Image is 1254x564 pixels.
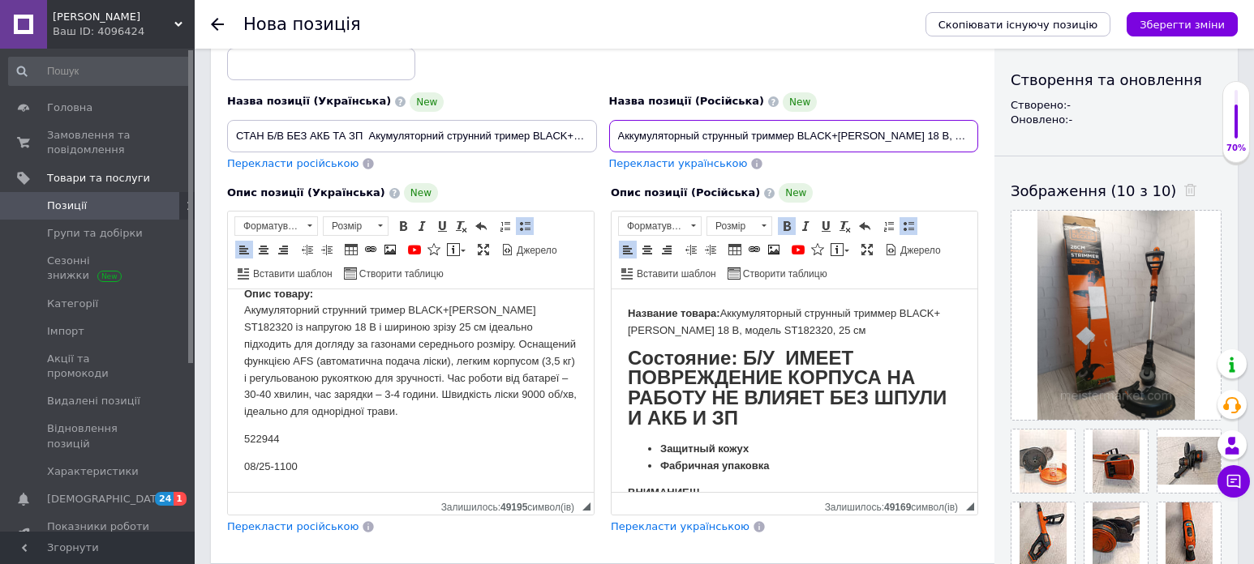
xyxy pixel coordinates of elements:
a: Вставити іконку [425,241,443,258]
a: Видалити форматування [453,217,470,235]
span: Категорії [47,297,98,311]
input: Пошук [8,57,191,86]
div: Зображення (10 з 10) [1011,181,1222,201]
span: Потягніть для зміни розмірів [966,502,974,511]
span: 49195 [500,502,527,513]
span: Форматування [235,217,302,235]
a: По лівому краю [235,241,253,258]
a: Додати відео з YouTube [406,241,423,258]
span: Характеристики [47,464,139,479]
div: 70% [1223,143,1249,154]
a: Видалити форматування [836,217,854,235]
a: Збільшити відступ [318,241,336,258]
div: Ваш ID: 4096424 [53,24,195,39]
a: Жирний (Ctrl+B) [778,217,796,235]
span: Акції та промокоди [47,352,150,381]
a: Вставити повідомлення [444,241,468,258]
strong: Фабричная упаковка [49,170,157,182]
input: Наприклад, H&M жіноча сукня зелена 38 розмір вечірня максі з блискітками [227,120,597,152]
span: New [779,183,813,203]
a: Створити таблицю [341,264,446,282]
span: New [783,92,817,112]
a: Повернути (Ctrl+Z) [472,217,490,235]
span: Створити таблицю [741,267,827,281]
span: Перекласти українською [611,520,749,532]
span: Сезонні знижки [47,254,150,283]
span: Групи та добірки [47,226,143,241]
a: Таблиця [342,241,360,258]
i: Зберегти зміни [1140,19,1225,31]
span: Опис позиції (Російська) [611,186,760,199]
a: Форматування [234,216,318,236]
p: 522944 [16,142,350,159]
span: Створити таблицю [357,267,444,281]
a: Вставити/Редагувати посилання (Ctrl+L) [745,241,763,258]
a: Джерело [499,241,560,258]
iframe: Редактор, 4858E2AE-A34A-4ADB-B280-7E0315DF2E30 [612,289,977,492]
span: 1 [174,492,187,506]
strong: ​​​​​​​Защитный кожух [49,153,137,165]
a: Повернути (Ctrl+Z) [856,217,874,235]
span: New [404,183,438,203]
a: Вставити шаблон [235,264,335,282]
div: Кiлькiсть символiв [825,498,966,513]
span: Товари та послуги [47,171,150,186]
button: Зберегти зміни [1127,12,1238,36]
span: Відновлення позицій [47,421,150,451]
span: Видалені позиції [47,394,140,408]
iframe: Редактор, 2475B654-00B6-422F-B289-2E7654C5D0C2 [228,289,594,492]
span: Назва позиції (Російська) [609,95,765,107]
a: Вставити/Редагувати посилання (Ctrl+L) [362,241,380,258]
span: [DEMOGRAPHIC_DATA] [47,492,167,506]
span: Форматування [619,217,685,235]
a: Вставити/видалити маркований список [516,217,534,235]
span: Показники роботи компанії [47,519,150,549]
a: Жирний (Ctrl+B) [394,217,412,235]
a: Підкреслений (Ctrl+U) [817,217,835,235]
a: Максимізувати [475,241,492,258]
a: По центру [255,241,273,258]
a: Курсив (Ctrl+I) [414,217,432,235]
a: Вставити/видалити маркований список [900,217,917,235]
span: Позиції [47,199,87,213]
div: 70% Якість заповнення [1222,81,1250,163]
span: Перекласти українською [609,157,748,169]
a: Курсив (Ctrl+I) [797,217,815,235]
span: Потягніть для зміни розмірів [582,502,590,511]
h1: Нова позиція [243,15,361,34]
div: Створено: - [1011,98,1222,113]
a: Зображення [381,241,399,258]
div: Оновлено: - [1011,113,1222,127]
a: Додати відео з YouTube [789,241,807,258]
div: Створення та оновлення [1011,70,1222,90]
button: Скопіювати існуючу позицію [925,12,1110,36]
div: Повернутися назад [211,18,224,31]
a: По правому краю [274,241,292,258]
a: Розмір [323,216,389,236]
a: Вставити/видалити нумерований список [496,217,514,235]
span: Назва позиції (Українська) [227,95,391,107]
a: Створити таблицю [725,264,830,282]
a: Розмір [706,216,772,236]
button: Чат з покупцем [1217,465,1250,498]
a: Таблиця [726,241,744,258]
a: Зменшити відступ [682,241,700,258]
span: Джерело [898,244,941,258]
span: Опис позиції (Українська) [227,186,385,199]
span: 24 [155,492,174,506]
span: Вставити шаблон [251,267,333,281]
a: Форматування [618,216,702,236]
span: New [410,92,444,112]
span: Джерело [514,244,557,258]
div: Кiлькiсть символiв [441,498,582,513]
span: Скопіювати існуючу позицію [938,19,1097,31]
span: Перекласти російською [227,520,359,532]
strong: Состояние: Б/У ИМЕЕТ ПОВРЕЖДЕНИЕ КОРПУСА НА РАБОТУ НЕ ВЛИЯЕТ БЕЗ ШПУЛИ И АКБ И ЗП [16,58,335,139]
span: Вставити шаблон [634,267,716,281]
span: Імпорт [47,324,84,339]
p: Аккумуляторный струнный триммер BLACK+[PERSON_NAME] 18 В, модель ST182320, 25 см [16,16,350,50]
input: Наприклад, H&M жіноча сукня зелена 38 розмір вечірня максі з блискітками [609,120,979,152]
a: Зменшити відступ [298,241,316,258]
span: Перекласти російською [227,157,359,169]
a: Максимізувати [858,241,876,258]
